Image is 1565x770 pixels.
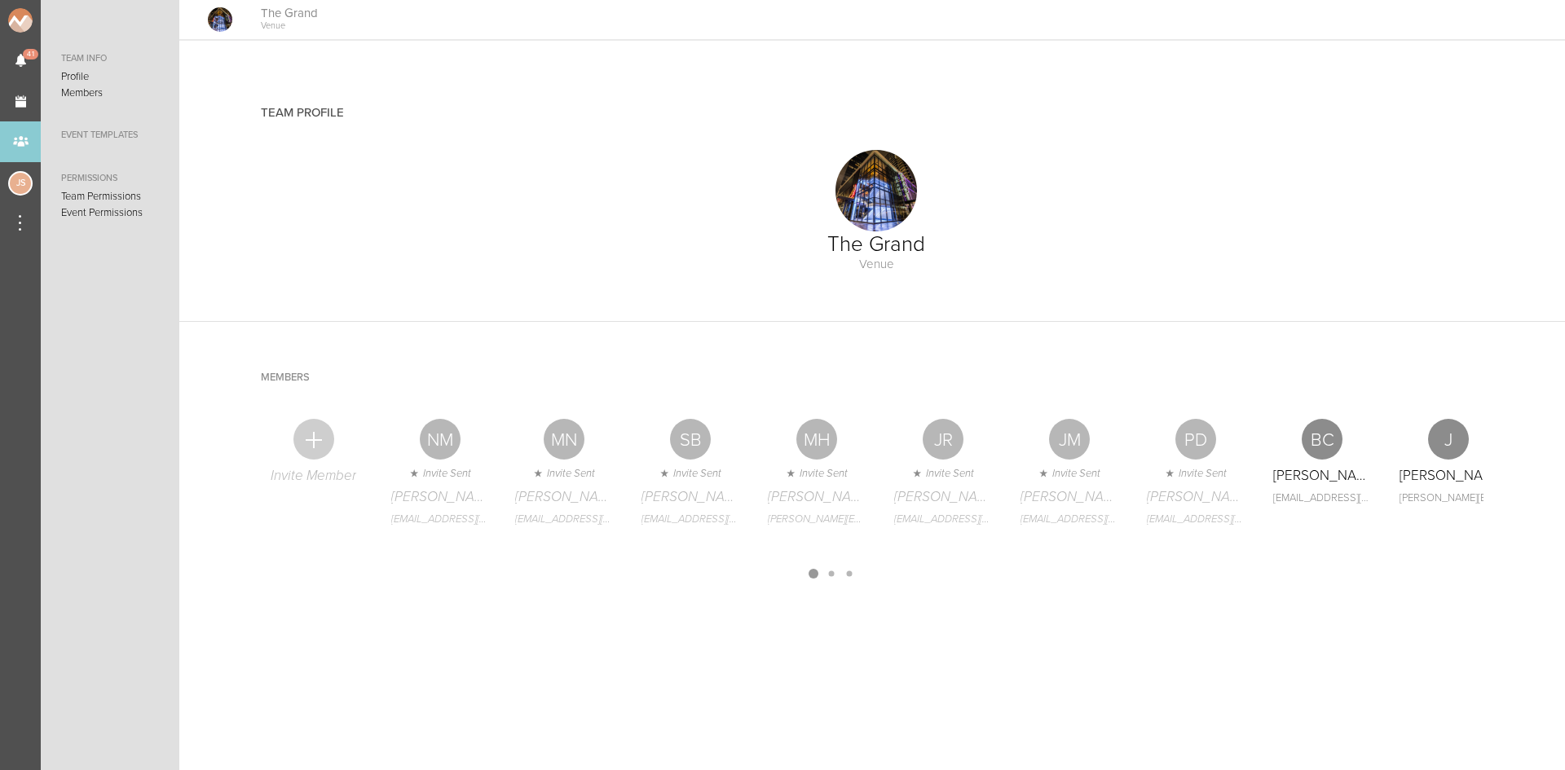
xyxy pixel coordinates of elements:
[391,488,489,504] p: [PERSON_NAME]
[261,106,344,120] h4: Team Profile
[41,68,179,85] a: Profile
[208,7,232,32] div: The Grand
[261,20,285,32] p: Venue
[1021,513,1118,526] a: [EMAIL_ADDRESS][DOMAIN_NAME]
[768,468,866,481] p: Invite Sent
[41,169,179,188] a: Permissions
[1273,468,1371,484] p: [PERSON_NAME]
[1400,468,1497,484] p: [PERSON_NAME]
[796,419,837,460] div: MH
[670,419,711,460] div: SB
[8,8,100,33] img: NOMAD
[391,513,489,526] a: [EMAIL_ADDRESS][DOMAIN_NAME]
[827,257,925,272] p: Venue
[1147,468,1245,481] p: Invite Sent
[41,85,179,101] a: Members
[269,468,356,484] p: Invite Member
[894,468,992,481] p: Invite Sent
[1147,513,1245,526] a: [EMAIL_ADDRESS][DOMAIN_NAME]
[768,488,866,504] p: [PERSON_NAME]
[23,49,38,59] span: 41
[923,419,963,460] div: JR
[544,419,584,460] div: MN
[1049,419,1090,460] div: JM
[1428,419,1469,460] div: J
[41,125,179,145] a: Event Templates
[641,468,739,481] p: Invite Sent
[515,488,613,504] p: [PERSON_NAME]
[1273,492,1371,505] a: [EMAIL_ADDRESS][DOMAIN_NAME]
[894,488,992,504] p: [PERSON_NAME]
[641,513,739,526] a: [EMAIL_ADDRESS][DOMAIN_NAME]
[41,205,179,221] a: Event Permissions
[641,488,739,504] p: [PERSON_NAME]
[894,513,992,526] a: [EMAIL_ADDRESS][DOMAIN_NAME]
[261,6,318,21] h4: The Grand
[41,49,179,68] a: Team Info
[1147,488,1245,504] p: [PERSON_NAME]
[515,513,613,526] a: [EMAIL_ADDRESS][DOMAIN_NAME]
[1302,419,1342,460] div: BC
[8,171,33,196] div: Jessica Smith
[515,468,613,481] p: Invite Sent
[261,371,310,385] h4: Members
[768,513,866,526] a: [PERSON_NAME][EMAIL_ADDRESS][DOMAIN_NAME]
[827,231,925,257] p: The Grand
[1021,468,1118,481] p: Invite Sent
[1175,419,1216,460] div: PD
[391,468,489,481] p: Invite Sent
[420,419,461,460] div: NM
[41,188,179,205] a: Team Permissions
[1400,492,1497,505] a: [PERSON_NAME][EMAIL_ADDRESS][DOMAIN_NAME]
[1021,488,1118,504] p: [PERSON_NAME]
